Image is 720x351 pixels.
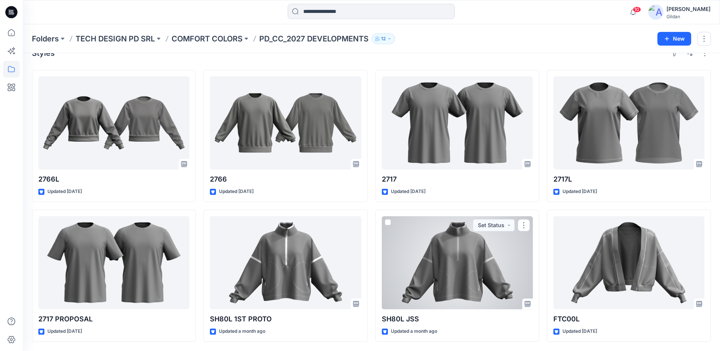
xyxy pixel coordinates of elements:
[553,174,704,185] p: 2717L
[372,33,395,44] button: 12
[666,14,711,19] div: Gildan
[210,216,361,309] a: SH80L 1ST PROTO
[219,188,254,196] p: Updated [DATE]
[172,33,243,44] a: COMFORT COLORS
[38,216,189,309] a: 2717 PROPOSAL
[76,33,155,44] a: TECH DESIGN PD SRL
[382,174,533,185] p: 2717
[210,174,361,185] p: 2766
[648,5,663,20] img: avatar
[32,33,59,44] a: Folders
[38,314,189,324] p: 2717 PROPOSAL
[553,314,704,324] p: FTC00L
[391,327,437,335] p: Updated a month ago
[47,327,82,335] p: Updated [DATE]
[553,216,704,309] a: FTC00L
[562,188,597,196] p: Updated [DATE]
[553,76,704,169] a: 2717L
[32,49,55,58] h4: Styles
[562,327,597,335] p: Updated [DATE]
[219,327,265,335] p: Updated a month ago
[381,35,386,43] p: 12
[210,314,361,324] p: SH80L 1ST PROTO
[259,33,369,44] p: PD_CC_2027 DEVELOPMENTS
[382,314,533,324] p: SH80L JSS
[391,188,425,196] p: Updated [DATE]
[382,76,533,169] a: 2717
[633,6,641,13] span: 10
[382,216,533,309] a: SH80L JSS
[657,32,691,46] button: New
[38,174,189,185] p: 2766L
[38,76,189,169] a: 2766L
[47,188,82,196] p: Updated [DATE]
[210,76,361,169] a: 2766
[666,5,711,14] div: [PERSON_NAME]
